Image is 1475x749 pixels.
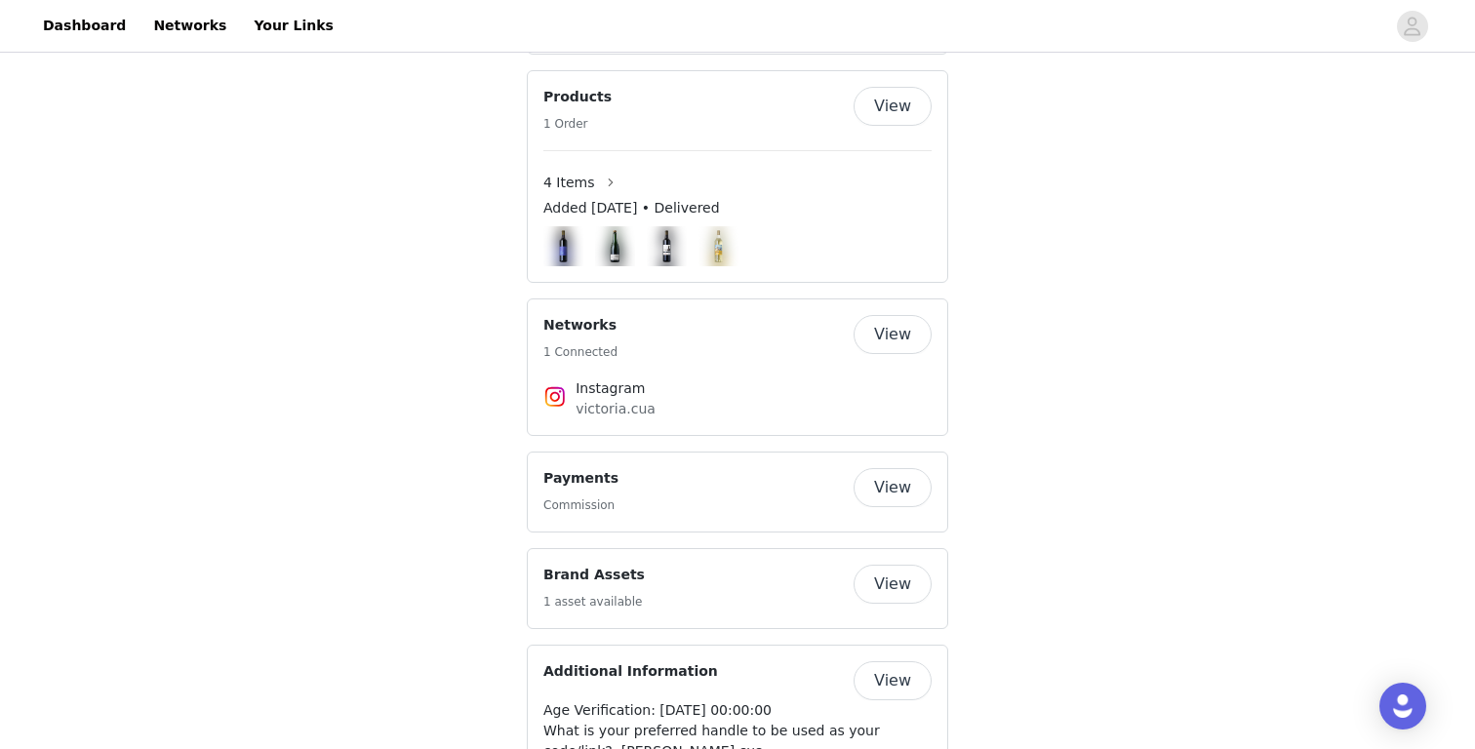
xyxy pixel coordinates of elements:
button: View [854,468,932,507]
img: Image Background Blur [698,221,738,271]
span: 4 Items [543,173,595,193]
button: View [854,661,932,700]
h4: Brand Assets [543,565,645,585]
p: victoria.cua [576,399,899,419]
img: Sun. Wind. Soul. Red Wine, California [551,226,576,266]
h4: Networks [543,315,618,335]
img: Instagram Icon [543,385,567,409]
img: 2022 Middle Jane Cabernet Sauvignon, Mendocino County, California [655,226,679,266]
h4: Additional Information [543,661,718,682]
div: Products [527,70,948,283]
h5: 1 asset available [543,593,645,611]
img: Image Background Blur [543,221,583,271]
a: Dashboard [31,4,138,48]
h5: Commission [543,496,618,514]
h5: 1 Connected [543,343,618,361]
div: Networks [527,298,948,436]
img: Gallivant Bubbly White, California [603,226,627,266]
div: Open Intercom Messenger [1379,683,1426,729]
h4: Instagram [576,378,899,399]
span: Age Verification: [DATE] 00:00:00 [543,702,772,718]
img: 2024 Dove Hunt Dog Sauvignon Blanc, California [706,226,731,266]
h4: Products [543,87,612,107]
div: avatar [1403,11,1421,42]
button: View [854,315,932,354]
button: View [854,565,932,604]
img: Image Background Blur [647,221,687,271]
img: Image Background Blur [595,221,635,271]
a: Your Links [242,4,345,48]
span: Added [DATE] • Delivered [543,198,720,218]
button: View [854,87,932,126]
a: Networks [141,4,238,48]
div: Brand Assets [527,548,948,629]
h4: Payments [543,468,618,489]
div: Payments [527,452,948,532]
h5: 1 Order [543,115,612,133]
